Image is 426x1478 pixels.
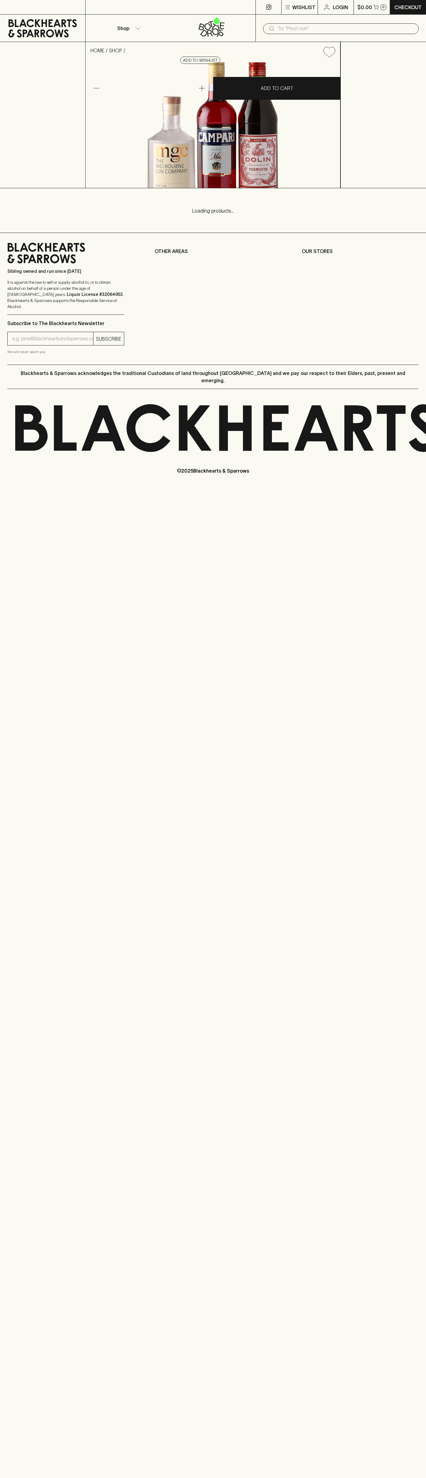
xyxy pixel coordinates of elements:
[7,279,124,310] p: It is against the law to sell or supply alcohol to, or to obtain alcohol on behalf of a person un...
[333,4,348,11] p: Login
[155,248,272,255] p: OTHER AREAS
[292,4,315,11] p: Wishlist
[302,248,419,255] p: OUR STORES
[278,24,414,33] input: Try "Pinot noir"
[117,25,129,32] p: Shop
[7,268,124,274] p: Sibling owned and run since [DATE]
[67,292,123,297] strong: Liquor License #32064953
[90,48,104,53] a: HOME
[213,77,340,100] button: ADD TO CART
[109,48,122,53] a: SHOP
[382,5,385,9] p: 0
[180,57,220,64] button: Add to wishlist
[86,62,340,188] img: 31522.png
[86,4,91,11] p: ⠀
[7,349,124,355] p: We will never spam you
[6,207,420,214] p: Loading products...
[86,15,171,42] button: Shop
[357,4,372,11] p: $0.00
[93,332,124,345] button: SUBSCRIBE
[394,4,422,11] p: Checkout
[12,370,414,384] p: Blackhearts & Sparrows acknowledges the traditional Custodians of land throughout [GEOGRAPHIC_DAT...
[261,85,293,92] p: ADD TO CART
[96,335,121,342] p: SUBSCRIBE
[321,44,338,60] button: Add to wishlist
[12,334,93,344] input: e.g. jane@blackheartsandsparrows.com.au
[7,320,124,327] p: Subscribe to The Blackhearts Newsletter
